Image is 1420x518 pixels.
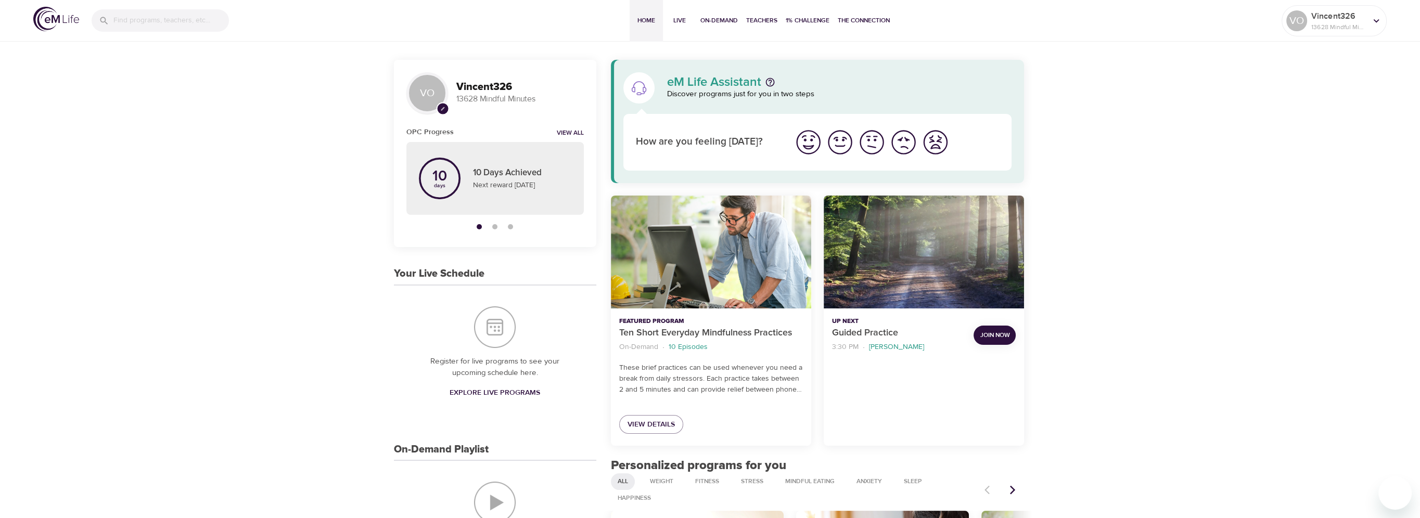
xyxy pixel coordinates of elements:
[1286,10,1307,31] div: VO
[33,7,79,31] img: logo
[619,317,803,326] p: Featured Program
[432,169,447,184] p: 10
[619,342,658,353] p: On-Demand
[628,418,675,431] span: View Details
[921,128,950,157] img: worst
[611,458,1025,473] h2: Personalized programs for you
[415,356,575,379] p: Register for live programs to see your upcoming schedule here.
[669,342,708,353] p: 10 Episodes
[1311,22,1366,32] p: 13628 Mindful Minutes
[611,477,634,486] span: All
[394,444,489,456] h3: On-Demand Playlist
[869,342,924,353] p: [PERSON_NAME]
[406,72,448,114] div: VO
[113,9,229,32] input: Find programs, teachers, etc...
[832,317,965,326] p: Up Next
[619,415,683,434] a: View Details
[794,128,823,157] img: great
[689,477,725,486] span: Fitness
[898,477,928,486] span: Sleep
[832,340,965,354] nav: breadcrumb
[746,15,777,26] span: Teachers
[611,196,811,308] button: Ten Short Everyday Mindfulness Practices
[792,126,824,158] button: I'm feeling great
[619,362,803,395] p: These brief practices can be used whenever you need a break from daily stressors. Each practice t...
[450,386,540,399] span: Explore Live Programs
[456,93,584,105] p: 13628 Mindful Minutes
[456,81,584,93] h3: Vincent326
[394,268,484,280] h3: Your Live Schedule
[786,15,829,26] span: 1% Challenge
[634,15,659,26] span: Home
[850,473,889,490] div: Anxiety
[856,126,888,158] button: I'm feeling ok
[735,477,770,486] span: Stress
[445,383,544,403] a: Explore Live Programs
[832,342,859,353] p: 3:30 PM
[611,490,658,507] div: Happiness
[688,473,726,490] div: Fitness
[662,340,664,354] li: ·
[667,15,692,26] span: Live
[838,15,890,26] span: The Connection
[667,88,1012,100] p: Discover programs just for you in two steps
[863,340,865,354] li: ·
[858,128,886,157] img: ok
[974,326,1016,345] button: Join Now
[611,494,657,502] span: Happiness
[473,180,571,191] p: Next reward [DATE]
[919,126,951,158] button: I'm feeling worst
[631,80,647,96] img: eM Life Assistant
[636,135,780,150] p: How are you feeling [DATE]?
[474,306,516,348] img: Your Live Schedule
[557,129,584,138] a: View all notifications
[850,477,888,486] span: Anxiety
[826,128,854,157] img: good
[980,330,1009,341] span: Join Now
[779,477,841,486] span: Mindful Eating
[643,473,680,490] div: Weight
[897,473,929,490] div: Sleep
[889,128,918,157] img: bad
[832,326,965,340] p: Guided Practice
[824,196,1024,308] button: Guided Practice
[619,326,803,340] p: Ten Short Everyday Mindfulness Practices
[667,76,761,88] p: eM Life Assistant
[432,184,447,188] p: days
[644,477,680,486] span: Weight
[619,340,803,354] nav: breadcrumb
[406,126,454,138] h6: OPC Progress
[778,473,841,490] div: Mindful Eating
[473,166,571,180] p: 10 Days Achieved
[700,15,738,26] span: On-Demand
[824,126,856,158] button: I'm feeling good
[611,473,635,490] div: All
[734,473,770,490] div: Stress
[1378,476,1412,510] iframe: Button to launch messaging window
[1311,10,1366,22] p: Vincent326
[888,126,919,158] button: I'm feeling bad
[1001,478,1024,501] button: Next items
